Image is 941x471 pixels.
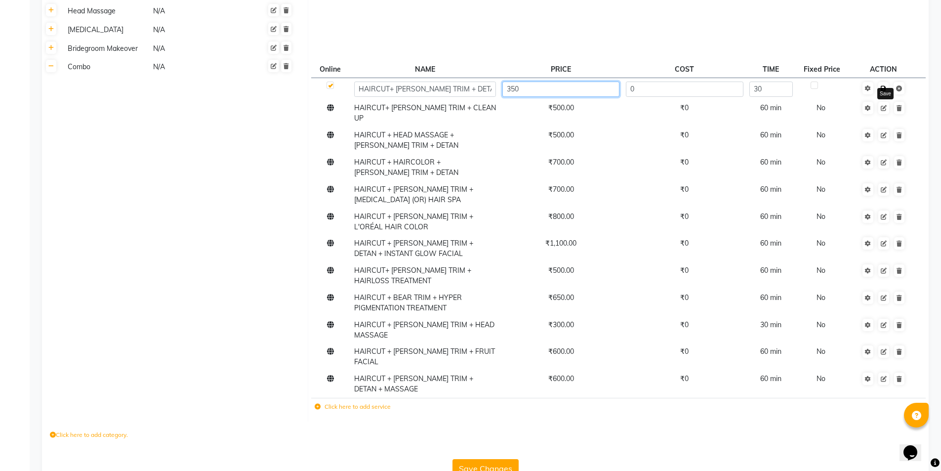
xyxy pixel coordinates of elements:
[817,320,825,329] span: No
[760,347,781,356] span: 60 min
[351,61,499,78] th: NAME
[354,103,496,123] span: HAIRCUT+ [PERSON_NAME] TRIM + CLEAN UP
[680,266,689,275] span: ₹0
[760,103,781,112] span: 60 min
[623,61,746,78] th: COST
[354,374,473,393] span: HAIRCUT + [PERSON_NAME] TRIM + DETAN + MASSAGE
[548,130,574,139] span: ₹500.00
[680,374,689,383] span: ₹0
[680,320,689,329] span: ₹0
[354,239,473,258] span: HAIRCUT + [PERSON_NAME] TRIM + DETAN + INSTANT GLOW FACIAL
[900,431,931,461] iframe: chat widget
[817,266,825,275] span: No
[760,130,781,139] span: 60 min
[680,130,689,139] span: ₹0
[760,239,781,248] span: 60 min
[64,5,148,17] div: Head Massage
[680,347,689,356] span: ₹0
[64,43,148,55] div: Bridegroom Makeover
[817,130,825,139] span: No
[760,158,781,167] span: 60 min
[354,320,494,340] span: HAIRCUT + [PERSON_NAME] TRIM + HEAD MASSAGE
[548,320,574,329] span: ₹300.00
[545,239,576,248] span: ₹1,100.00
[152,24,237,36] div: N/A
[817,158,825,167] span: No
[877,88,894,99] div: Save
[548,103,574,112] span: ₹500.00
[817,212,825,221] span: No
[548,347,574,356] span: ₹600.00
[850,61,917,78] th: ACTION
[680,293,689,302] span: ₹0
[548,212,574,221] span: ₹800.00
[499,61,622,78] th: PRICE
[64,61,148,73] div: Combo
[817,239,825,248] span: No
[354,130,458,150] span: HAIRCUT + HEAD MASSAGE + [PERSON_NAME] TRIM + DETAN
[680,103,689,112] span: ₹0
[680,158,689,167] span: ₹0
[548,293,574,302] span: ₹650.00
[354,266,471,285] span: HAIRCUT+ [PERSON_NAME] TRIM + HAIRLOSS TREATMENT
[354,185,473,204] span: HAIRCUT + [PERSON_NAME] TRIM + [MEDICAL_DATA] (OR) HAIR SPA
[354,347,495,366] span: HAIRCUT + [PERSON_NAME] TRIM + FRUIT FACIAL
[64,24,148,36] div: [MEDICAL_DATA]
[817,374,825,383] span: No
[548,374,574,383] span: ₹600.00
[680,239,689,248] span: ₹0
[817,347,825,356] span: No
[746,61,796,78] th: TIME
[354,158,458,177] span: HAIRCUT + HAIRCOLOR + [PERSON_NAME] TRIM + DETAN
[817,185,825,194] span: No
[50,430,128,439] label: Click here to add category.
[760,212,781,221] span: 60 min
[315,402,391,411] label: Click here to add service
[760,266,781,275] span: 60 min
[680,212,689,221] span: ₹0
[548,158,574,167] span: ₹700.00
[311,61,351,78] th: Online
[548,266,574,275] span: ₹500.00
[354,293,462,312] span: HAIRCUT + BEAR TRIM + HYPER PIGMENTATION TREATMENT
[760,374,781,383] span: 60 min
[152,5,237,17] div: N/A
[152,43,237,55] div: N/A
[152,61,237,73] div: N/A
[817,103,825,112] span: No
[760,185,781,194] span: 60 min
[796,61,850,78] th: Fixed Price
[817,293,825,302] span: No
[680,185,689,194] span: ₹0
[760,320,781,329] span: 30 min
[354,212,473,231] span: HAIRCUT + [PERSON_NAME] TRIM + L'ORÉAL HAIR COLOR
[548,185,574,194] span: ₹700.00
[760,293,781,302] span: 60 min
